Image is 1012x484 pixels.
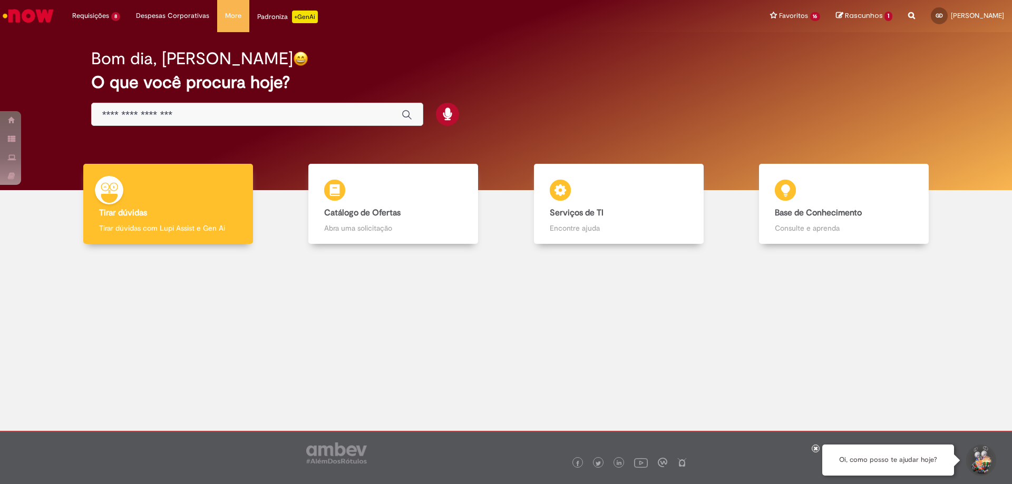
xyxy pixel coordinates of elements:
p: Consulte e aprenda [775,223,913,233]
button: Iniciar Conversa de Suporte [965,445,996,476]
img: happy-face.png [293,51,308,66]
img: logo_footer_youtube.png [634,456,648,469]
b: Catálogo de Ofertas [324,208,401,218]
img: logo_footer_facebook.png [575,461,580,466]
b: Tirar dúvidas [99,208,147,218]
b: Base de Conhecimento [775,208,862,218]
div: Oi, como posso te ajudar hoje? [822,445,954,476]
span: [PERSON_NAME] [951,11,1004,20]
img: ServiceNow [1,5,55,26]
span: Favoritos [779,11,808,21]
span: Requisições [72,11,109,21]
img: logo_footer_twitter.png [596,461,601,466]
p: +GenAi [292,11,318,23]
a: Rascunhos [836,11,892,21]
img: logo_footer_ambev_rotulo_gray.png [306,442,367,463]
h2: O que você procura hoje? [91,73,921,92]
b: Serviços de TI [550,208,604,218]
p: Abra uma solicitação [324,223,462,233]
span: 1 [884,12,892,21]
span: More [225,11,241,21]
a: Base de Conhecimento Consulte e aprenda [732,164,957,244]
a: Catálogo de Ofertas Abra uma solicitação [281,164,507,244]
p: Tirar dúvidas com Lupi Assist e Gen Ai [99,223,237,233]
div: Padroniza [257,11,318,23]
span: 8 [111,12,120,21]
span: Despesas Corporativas [136,11,209,21]
img: logo_footer_naosei.png [677,458,687,467]
img: logo_footer_linkedin.png [617,460,622,467]
a: Serviços de TI Encontre ajuda [506,164,732,244]
h2: Bom dia, [PERSON_NAME] [91,50,293,68]
p: Encontre ajuda [550,223,688,233]
span: 16 [810,12,821,21]
img: logo_footer_workplace.png [658,458,667,467]
span: GD [936,12,943,19]
a: Tirar dúvidas Tirar dúvidas com Lupi Assist e Gen Ai [55,164,281,244]
span: Rascunhos [845,11,883,21]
